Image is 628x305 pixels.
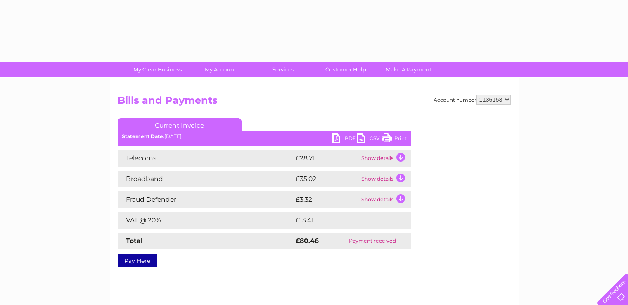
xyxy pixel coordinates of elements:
h2: Bills and Payments [118,95,511,110]
a: Make A Payment [374,62,443,77]
td: Show details [359,191,411,208]
td: VAT @ 20% [118,212,294,229]
a: My Account [186,62,254,77]
a: Pay Here [118,254,157,267]
strong: £80.46 [296,237,319,245]
b: Statement Date: [122,133,164,139]
div: [DATE] [118,133,411,139]
td: Telecoms [118,150,294,167]
td: Show details [359,150,411,167]
a: Current Invoice [118,118,242,131]
a: Services [249,62,317,77]
a: Customer Help [312,62,380,77]
td: £13.41 [294,212,393,229]
div: Account number [434,95,511,105]
td: Fraud Defender [118,191,294,208]
a: PDF [332,133,357,145]
a: CSV [357,133,382,145]
strong: Total [126,237,143,245]
a: Print [382,133,407,145]
td: Payment received [334,233,410,249]
td: Show details [359,171,411,187]
td: £35.02 [294,171,359,187]
td: Broadband [118,171,294,187]
td: £3.32 [294,191,359,208]
td: £28.71 [294,150,359,167]
a: My Clear Business [123,62,192,77]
